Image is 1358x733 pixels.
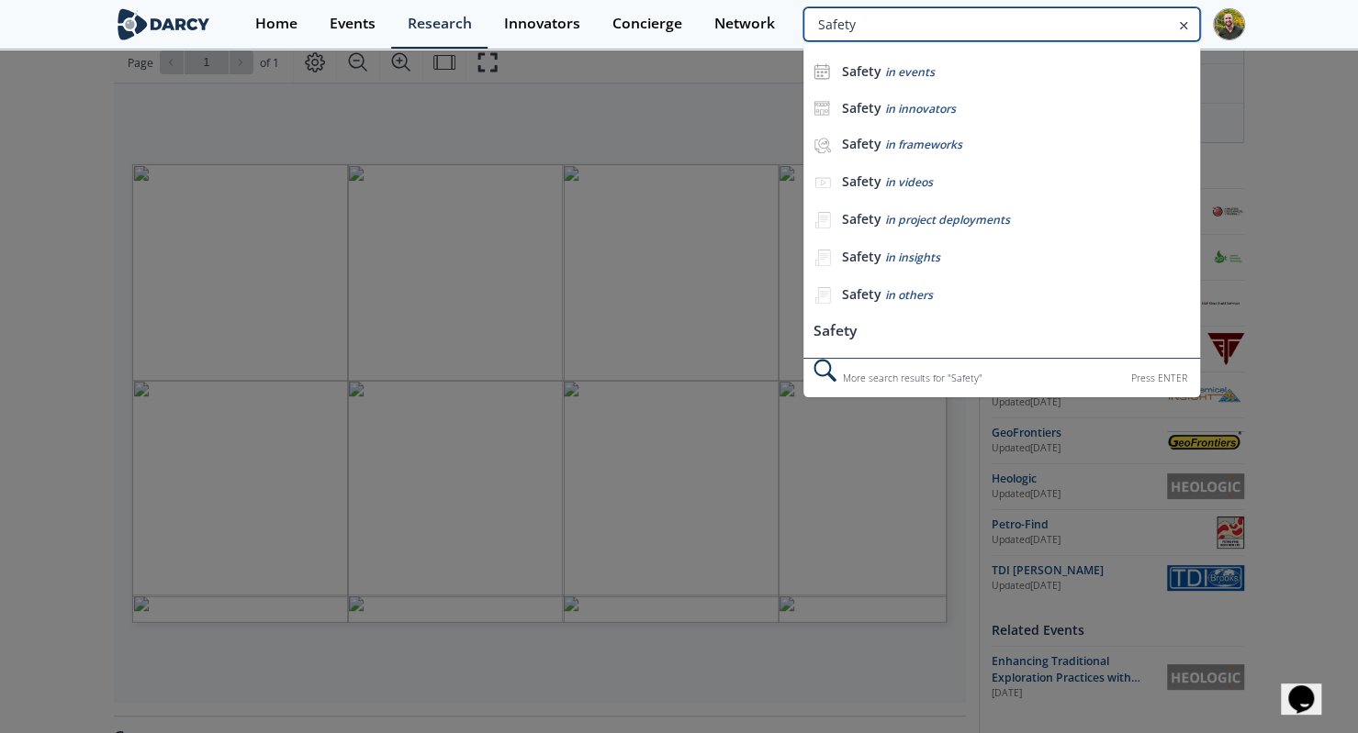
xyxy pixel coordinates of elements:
li: Safety [803,315,1199,349]
div: More search results for " Safety " [803,358,1199,397]
b: Safety [841,285,881,303]
div: Concierge [612,17,682,31]
div: Press ENTER [1131,369,1187,388]
b: Safety [841,210,881,228]
span: in innovators [884,101,955,117]
iframe: chat widget [1281,660,1340,715]
b: Safety [841,62,881,80]
span: in insights [884,250,939,265]
div: Innovators [504,17,580,31]
b: Safety [841,99,881,117]
span: in project deployments [884,212,1009,228]
span: in others [884,287,932,303]
img: Profile [1213,8,1245,40]
div: Events [330,17,376,31]
span: in frameworks [884,137,961,152]
img: icon [814,63,830,80]
div: Network [714,17,775,31]
div: Research [408,17,472,31]
div: Home [255,17,297,31]
span: in videos [884,174,932,190]
img: icon [814,100,830,117]
b: Safety [841,248,881,265]
span: in events [884,64,934,80]
b: Safety [841,172,881,190]
input: Advanced Search [803,7,1199,41]
img: logo-wide.svg [114,8,214,40]
b: Safety [841,135,881,152]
